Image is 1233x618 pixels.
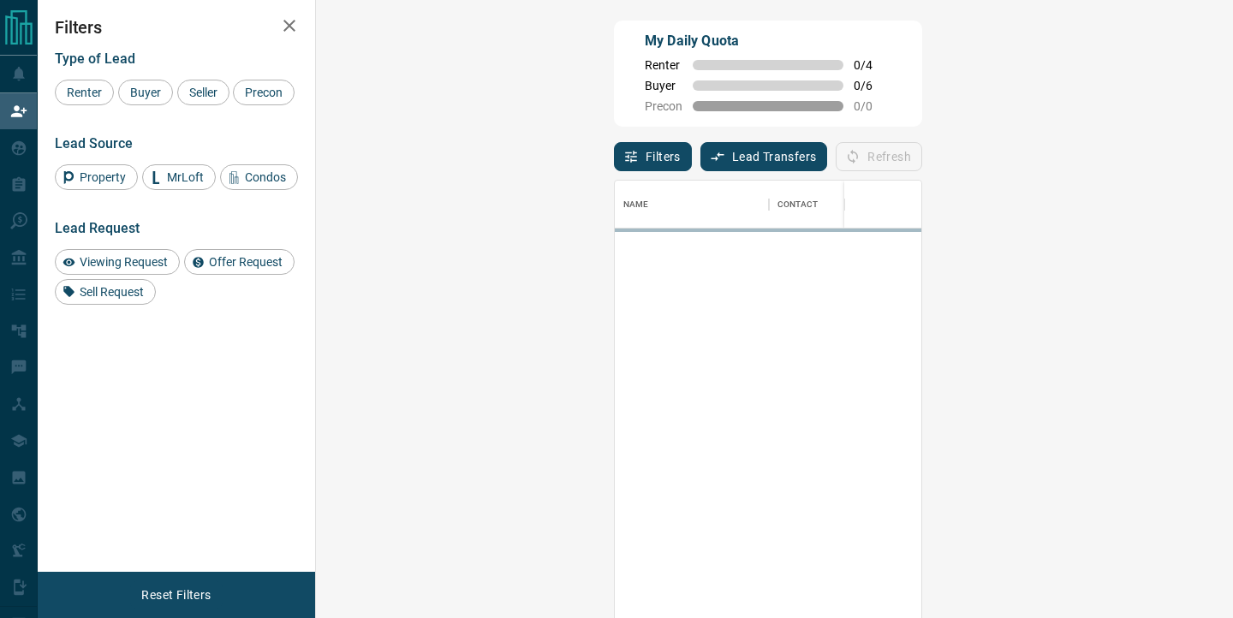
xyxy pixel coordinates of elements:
[623,181,649,229] div: Name
[161,170,210,184] span: MrLoft
[777,181,818,229] div: Contact
[177,80,229,105] div: Seller
[700,142,828,171] button: Lead Transfers
[233,80,295,105] div: Precon
[615,181,769,229] div: Name
[239,170,292,184] span: Condos
[645,99,682,113] span: Precon
[55,51,135,67] span: Type of Lead
[55,80,114,105] div: Renter
[74,255,174,269] span: Viewing Request
[854,58,891,72] span: 0 / 4
[645,58,682,72] span: Renter
[74,170,132,184] span: Property
[55,135,133,152] span: Lead Source
[118,80,173,105] div: Buyer
[55,220,140,236] span: Lead Request
[183,86,223,99] span: Seller
[130,580,222,609] button: Reset Filters
[854,99,891,113] span: 0 / 0
[55,249,180,275] div: Viewing Request
[769,181,906,229] div: Contact
[645,31,891,51] p: My Daily Quota
[55,279,156,305] div: Sell Request
[142,164,216,190] div: MrLoft
[239,86,289,99] span: Precon
[124,86,167,99] span: Buyer
[220,164,298,190] div: Condos
[55,164,138,190] div: Property
[74,285,150,299] span: Sell Request
[854,79,891,92] span: 0 / 6
[203,255,289,269] span: Offer Request
[645,79,682,92] span: Buyer
[55,17,298,38] h2: Filters
[614,142,692,171] button: Filters
[184,249,295,275] div: Offer Request
[61,86,108,99] span: Renter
